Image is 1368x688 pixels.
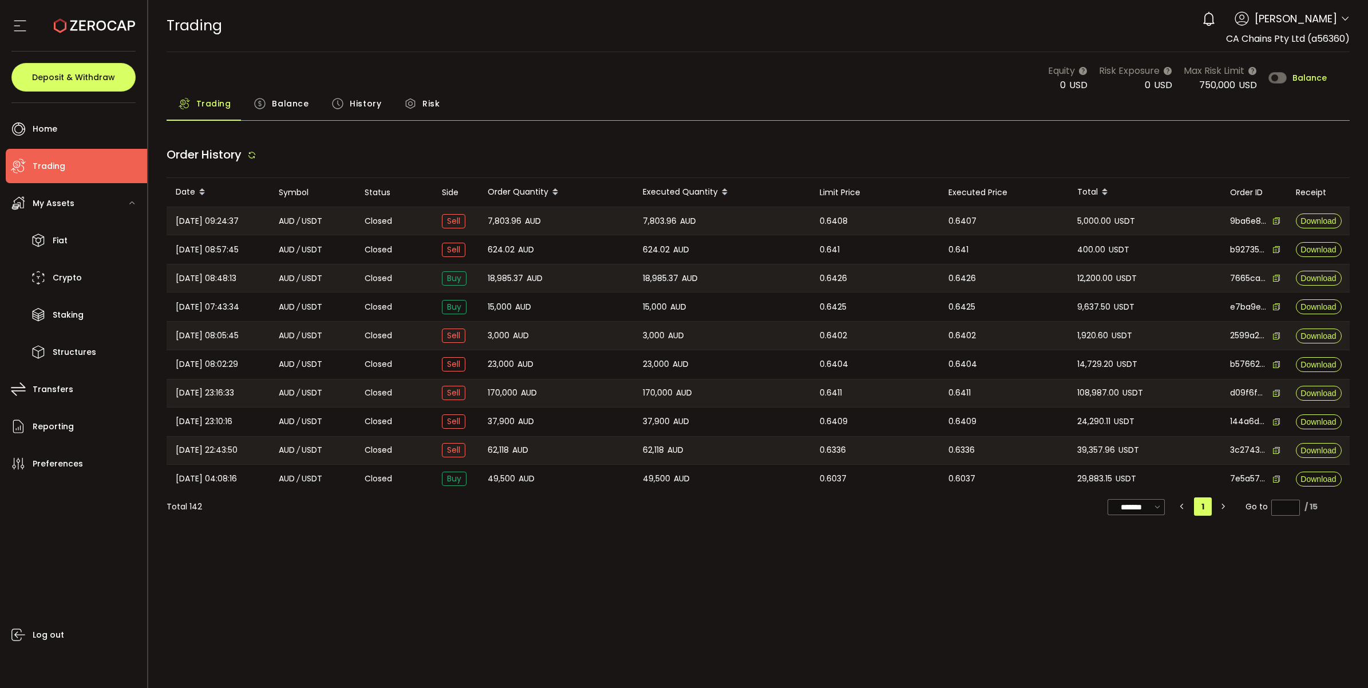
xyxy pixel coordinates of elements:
[296,472,300,485] em: /
[517,358,533,371] span: AUD
[488,243,515,256] span: 624.02
[1296,386,1342,401] button: Download
[11,63,136,92] button: Deposit & Withdraw
[1230,301,1267,313] span: e7ba9ec1-e47a-4a7e-b5f7-1174bd070550
[279,386,295,400] span: AUD
[1048,64,1075,78] span: Equity
[53,307,84,323] span: Staking
[365,473,392,485] span: Closed
[350,92,381,115] span: History
[488,300,512,314] span: 15,000
[674,472,690,485] span: AUD
[1221,186,1287,199] div: Order ID
[667,444,683,457] span: AUD
[1060,78,1066,92] span: 0
[365,215,392,227] span: Closed
[33,381,73,398] span: Transfers
[1300,246,1336,254] span: Download
[488,472,515,485] span: 49,500
[1077,472,1112,485] span: 29,883.15
[1116,472,1136,485] span: USDT
[1300,332,1336,340] span: Download
[365,244,392,256] span: Closed
[433,186,479,199] div: Side
[488,329,509,342] span: 3,000
[302,472,322,485] span: USDT
[488,386,517,400] span: 170,000
[1296,271,1342,286] button: Download
[422,92,440,115] span: Risk
[1077,415,1110,428] span: 24,290.11
[296,243,300,256] em: /
[1077,243,1105,256] span: 400.00
[668,329,684,342] span: AUD
[53,344,96,361] span: Structures
[302,329,322,342] span: USDT
[1069,78,1088,92] span: USD
[513,329,529,342] span: AUD
[488,272,523,285] span: 18,985.37
[442,243,465,257] span: Sell
[167,147,242,163] span: Order History
[33,121,57,137] span: Home
[279,415,295,428] span: AUD
[948,300,975,314] span: 0.6425
[1292,74,1327,82] span: Balance
[643,415,670,428] span: 37,900
[176,386,234,400] span: [DATE] 23:16:33
[33,456,83,472] span: Preferences
[302,386,322,400] span: USDT
[810,186,939,199] div: Limit Price
[820,444,846,457] span: 0.6336
[1109,243,1129,256] span: USDT
[1230,416,1267,428] span: 144a6d39-3ffb-43bc-8a9d-e5a66529c998
[948,386,971,400] span: 0.6411
[302,272,322,285] span: USDT
[820,300,847,314] span: 0.6425
[33,418,74,435] span: Reporting
[643,300,667,314] span: 15,000
[1114,215,1135,228] span: USDT
[365,387,392,399] span: Closed
[1068,183,1221,202] div: Total
[948,329,976,342] span: 0.6402
[32,73,115,81] span: Deposit & Withdraw
[279,329,295,342] span: AUD
[176,329,239,342] span: [DATE] 08:05:45
[1296,472,1342,487] button: Download
[1077,329,1108,342] span: 1,920.60
[479,183,634,202] div: Order Quantity
[1300,217,1336,225] span: Download
[1077,215,1111,228] span: 5,000.00
[1077,358,1113,371] span: 14,729.20
[673,415,689,428] span: AUD
[634,183,810,202] div: Executed Quantity
[643,215,677,228] span: 7,803.96
[643,472,670,485] span: 49,500
[1116,272,1137,285] span: USDT
[167,15,222,35] span: Trading
[1300,475,1336,483] span: Download
[1230,215,1267,227] span: 9ba6e898-b757-436a-9a75-0c757ee03a1f
[355,186,433,199] div: Status
[296,415,300,428] em: /
[176,300,239,314] span: [DATE] 07:43:34
[515,300,531,314] span: AUD
[176,472,237,485] span: [DATE] 04:08:16
[53,270,82,286] span: Crypto
[442,214,465,228] span: Sell
[167,501,202,513] div: Total 142
[279,215,295,228] span: AUD
[296,358,300,371] em: /
[488,358,514,371] span: 23,000
[302,415,322,428] span: USDT
[820,472,847,485] span: 0.6037
[820,329,847,342] span: 0.6402
[442,386,465,400] span: Sell
[512,444,528,457] span: AUD
[176,415,232,428] span: [DATE] 23:10:16
[33,627,64,643] span: Log out
[1300,389,1336,397] span: Download
[1154,78,1172,92] span: USD
[1296,299,1342,314] button: Download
